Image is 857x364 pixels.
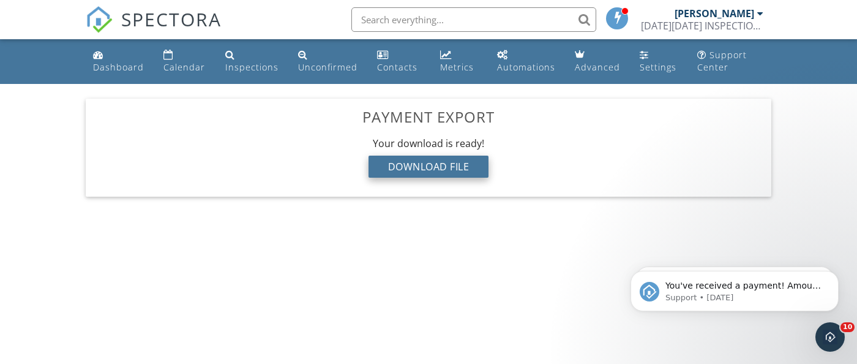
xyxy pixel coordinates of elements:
a: Metrics [435,44,482,79]
a: Automations (Basic) [492,44,560,79]
div: Unconfirmed [298,61,357,73]
div: [PERSON_NAME] [675,7,754,20]
div: Automations [497,61,555,73]
a: Advanced [570,44,625,79]
a: Contacts [372,44,425,79]
h3: Payment Export [95,108,762,125]
div: Dashboard [93,61,144,73]
span: 10 [840,322,855,332]
div: Settings [640,61,676,73]
iframe: Intercom live chat [815,322,845,352]
input: Search everything... [351,7,596,32]
a: Support Center [692,44,769,79]
span: You've received a payment! Amount $500.00 Fee $16.65 Net $483.35 Transaction # pi_3SB2reK7snlDGpR... [53,36,211,180]
a: SPECTORA [86,17,222,42]
div: Contacts [377,61,417,73]
div: GOOD FRIDAY INSPECTIONS LLC [641,20,763,32]
a: Calendar [159,44,211,79]
p: Message from Support, sent 3d ago [53,47,211,58]
a: Dashboard [88,44,149,79]
a: Settings [635,44,683,79]
a: Inspections [220,44,283,79]
div: Download File [369,156,489,178]
img: The Best Home Inspection Software - Spectora [86,6,113,33]
div: Support Center [697,49,747,73]
a: Unconfirmed [293,44,362,79]
div: Calendar [163,61,205,73]
div: Advanced [575,61,620,73]
span: SPECTORA [121,6,222,32]
iframe: Intercom notifications message [612,245,857,331]
div: Metrics [440,61,474,73]
div: Inspections [225,61,279,73]
div: Your download is ready! [95,137,762,150]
